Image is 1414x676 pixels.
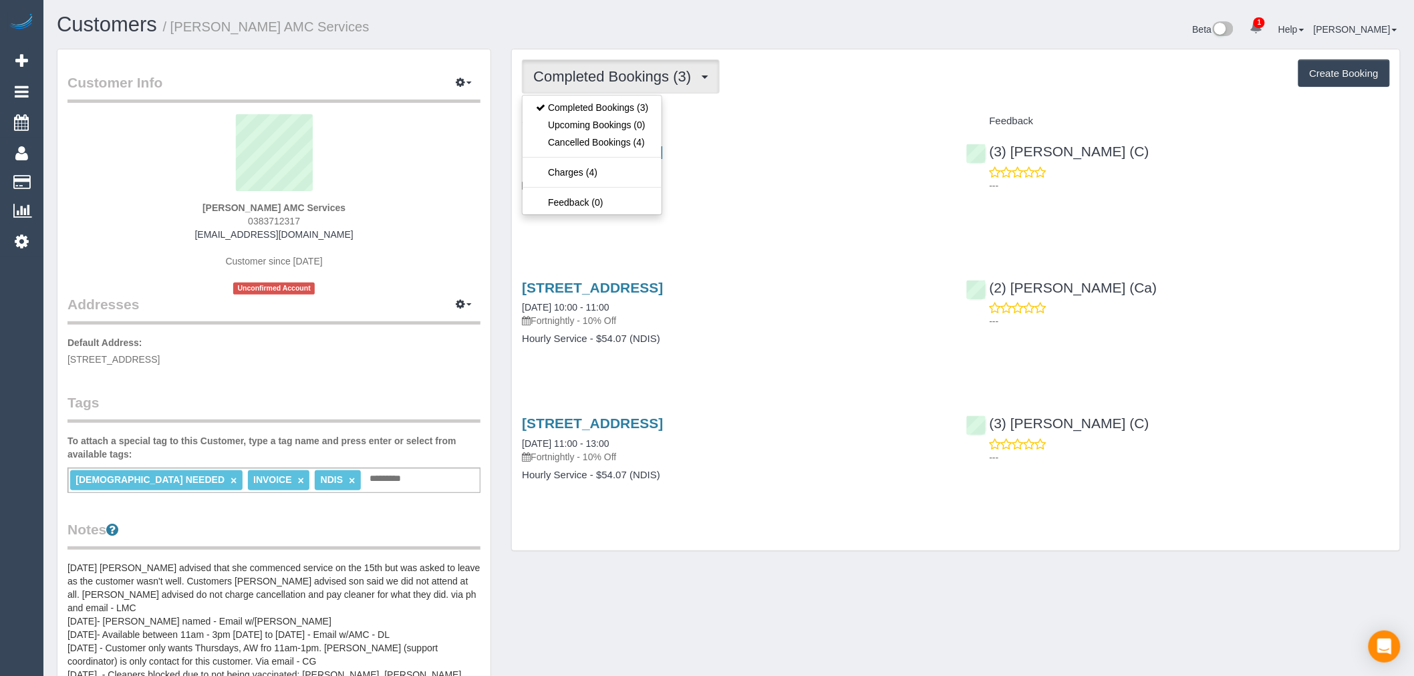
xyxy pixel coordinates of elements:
[533,68,698,85] span: Completed Bookings (3)
[966,415,1149,431] a: (3) [PERSON_NAME] (C)
[966,144,1149,159] a: (3) [PERSON_NAME] (C)
[226,256,323,267] span: Customer since [DATE]
[522,470,946,481] h4: Hourly Service - $54.07 (NDIS)
[231,475,237,486] a: ×
[233,283,315,294] span: Unconfirmed Account
[67,434,480,461] label: To attach a special tag to this Customer, type a tag name and press enter or select from availabl...
[298,475,304,486] a: ×
[522,333,946,345] h4: Hourly Service - $54.07 (NDIS)
[522,450,946,464] p: Fortnightly - 10% Off
[522,415,663,431] a: [STREET_ADDRESS]
[522,280,663,295] a: [STREET_ADDRESS]
[522,302,609,313] a: [DATE] 10:00 - 11:00
[67,520,480,550] legend: Notes
[522,178,946,192] p: Fortnightly - 10% Off
[67,393,480,423] legend: Tags
[990,179,1390,192] p: ---
[76,474,225,485] span: [DEMOGRAPHIC_DATA] NEEDED
[1369,631,1401,663] div: Open Intercom Messenger
[67,336,142,349] label: Default Address:
[1278,24,1304,35] a: Help
[1298,59,1390,88] button: Create Booking
[990,451,1390,464] p: ---
[966,116,1390,127] h4: Feedback
[523,116,662,134] a: Upcoming Bookings (0)
[321,474,343,485] span: NDIS
[248,216,300,226] span: 0383712317
[253,474,292,485] span: INVOICE
[990,315,1390,328] p: ---
[1243,13,1269,43] a: 1
[67,354,160,365] span: [STREET_ADDRESS]
[523,164,662,181] a: Charges (4)
[67,73,480,103] legend: Customer Info
[202,202,345,213] strong: [PERSON_NAME] AMC Services
[195,229,353,240] a: [EMAIL_ADDRESS][DOMAIN_NAME]
[57,13,157,36] a: Customers
[349,475,355,486] a: ×
[1254,17,1265,28] span: 1
[522,438,609,449] a: [DATE] 11:00 - 13:00
[966,280,1157,295] a: (2) [PERSON_NAME] (Ca)
[1212,21,1234,39] img: New interface
[163,19,370,34] small: / [PERSON_NAME] AMC Services
[523,194,662,211] a: Feedback (0)
[523,99,662,116] a: Completed Bookings (3)
[522,59,720,94] button: Completed Bookings (3)
[1193,24,1234,35] a: Beta
[523,134,662,151] a: Cancelled Bookings (4)
[522,314,946,327] p: Fortnightly - 10% Off
[522,116,946,127] h4: Service
[8,13,35,32] img: Automaid Logo
[522,197,946,208] h4: Hourly Service - $54.07 (NDIS)
[1314,24,1397,35] a: [PERSON_NAME]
